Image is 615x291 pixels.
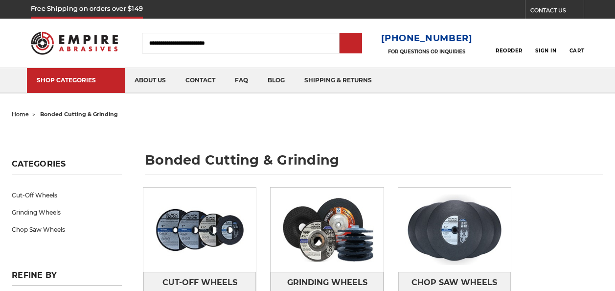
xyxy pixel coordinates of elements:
[143,188,256,272] img: Cut-Off Wheels
[411,274,497,291] span: Chop Saw Wheels
[12,204,122,221] a: Grinding Wheels
[271,188,383,272] img: Grinding Wheels
[40,111,118,118] span: bonded cutting & grinding
[12,221,122,238] a: Chop Saw Wheels
[496,32,523,53] a: Reorder
[381,48,473,55] p: FOR QUESTIONS OR INQUIRIES
[258,68,295,93] a: blog
[145,153,603,174] h1: bonded cutting & grinding
[176,68,225,93] a: contact
[31,26,118,60] img: Empire Abrasives
[496,48,523,54] span: Reorder
[12,111,29,118] a: home
[569,48,584,54] span: Cart
[341,34,361,53] input: Submit
[287,274,367,291] span: Grinding Wheels
[569,32,584,54] a: Cart
[12,187,122,204] a: Cut-Off Wheels
[162,274,237,291] span: Cut-Off Wheels
[12,159,122,174] h5: Categories
[398,188,511,272] img: Chop Saw Wheels
[225,68,258,93] a: faq
[535,48,556,54] span: Sign In
[530,5,584,19] a: CONTACT US
[37,76,115,84] div: SHOP CATEGORIES
[12,270,122,286] h5: Refine by
[125,68,176,93] a: about us
[381,31,473,46] a: [PHONE_NUMBER]
[295,68,382,93] a: shipping & returns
